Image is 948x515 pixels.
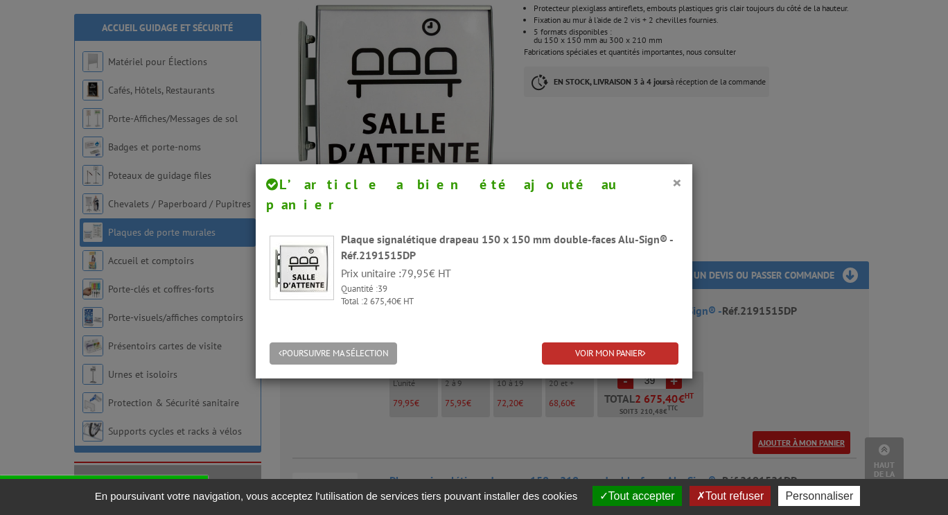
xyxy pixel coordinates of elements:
span: En poursuivant votre navigation, vous acceptez l'utilisation de services tiers pouvant installer ... [88,490,585,502]
span: Réf.2191515DP [341,248,416,262]
button: POURSUIVRE MA SÉLECTION [270,342,397,365]
span: 39 [378,283,387,295]
div: Plaque signalétique drapeau 150 x 150 mm double-faces Alu-Sign® - [341,232,678,263]
p: Total : € HT [341,295,678,308]
p: Prix unitaire : € HT [341,265,678,281]
p: Quantité : [341,283,678,296]
span: 79,95 [401,266,429,280]
button: Tout accepter [592,486,682,506]
span: 2 675,40 [363,295,396,307]
h4: L’article a bien été ajouté au panier [266,175,682,214]
button: × [672,173,682,191]
button: Tout refuser [690,486,771,506]
a: VOIR MON PANIER [542,342,678,365]
button: Personnaliser (fenêtre modale) [778,486,860,506]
